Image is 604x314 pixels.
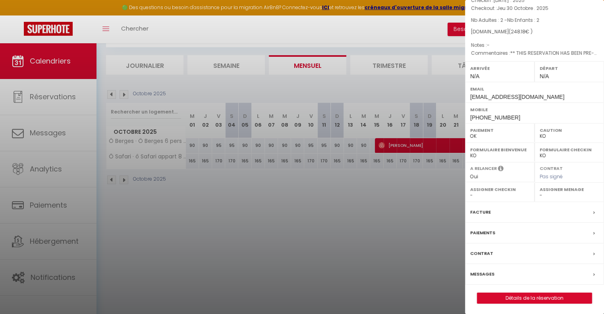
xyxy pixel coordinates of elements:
label: Facture [470,208,491,216]
button: Détails de la réservation [477,293,592,304]
span: Jeu 30 Octobre . 2025 [497,5,548,12]
label: Email [470,85,599,93]
span: [PHONE_NUMBER] [470,114,520,121]
label: Formulaire Checkin [540,146,599,154]
span: [EMAIL_ADDRESS][DOMAIN_NAME] [470,94,564,100]
label: Contrat [470,249,493,258]
label: A relancer [470,165,497,172]
span: - [487,42,490,48]
label: Contrat [540,165,563,170]
label: Paiements [470,229,495,237]
span: N/A [540,73,549,79]
p: Notes : [471,41,598,49]
span: Nb Enfants : 2 [507,17,539,23]
div: [DOMAIN_NAME] [471,28,598,36]
span: ( € ) [509,28,533,35]
p: Checkout : [471,4,598,12]
span: N/A [470,73,479,79]
span: Pas signé [540,173,563,180]
label: Départ [540,64,599,72]
label: Assigner Checkin [470,185,529,193]
label: Arrivée [470,64,529,72]
label: Messages [470,270,494,278]
label: Formulaire Bienvenue [470,146,529,154]
a: Détails de la réservation [477,293,592,303]
span: Nb Adultes : 2 - [471,17,539,23]
label: Mobile [470,106,599,114]
i: Sélectionner OUI si vous souhaiter envoyer les séquences de messages post-checkout [498,165,504,174]
p: Commentaires : [471,49,598,57]
label: Assigner Menage [540,185,599,193]
span: 248.18 [511,28,525,35]
label: Paiement [470,126,529,134]
label: Caution [540,126,599,134]
button: Ouvrir le widget de chat LiveChat [6,3,30,27]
